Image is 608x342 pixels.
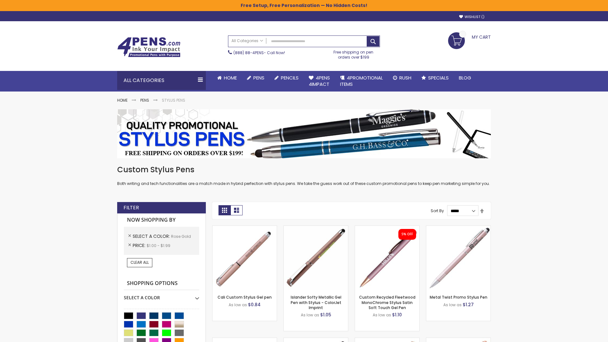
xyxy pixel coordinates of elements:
[130,260,149,265] span: Clear All
[124,277,199,290] strong: Shopping Options
[373,312,391,318] span: As low as
[416,71,454,85] a: Specials
[233,50,285,55] span: - Call Now!
[443,302,462,307] span: As low as
[284,226,348,290] img: Islander Softy Metallic Gel Pen with Stylus - ColorJet Imprint-Rose Gold
[229,302,247,307] span: As low as
[171,234,191,239] span: Rose Gold
[430,294,487,300] a: Metal Twist Promo Stylus Pen
[392,312,402,318] span: $1.10
[233,50,264,55] a: (888) 88-4PENS
[212,225,277,231] a: Cali Custom Stylus Gel pen-Rose Gold
[284,225,348,231] a: Islander Softy Metallic Gel Pen with Stylus - ColorJet Imprint-Rose Gold
[269,71,304,85] a: Pencils
[359,294,415,310] a: Custom Recycled Fleetwood MonoChrome Stylus Satin Soft Touch Gel Pen
[127,258,152,267] a: Clear All
[426,226,491,290] img: Metal Twist Promo Stylus Pen-Rose gold
[212,71,242,85] a: Home
[402,232,413,237] div: 5% OFF
[327,47,380,60] div: Free shipping on pen orders over $199
[355,225,419,231] a: Custom Recycled Fleetwood MonoChrome Stylus Satin Soft Touch Gel Pen-Rose Gold
[253,74,264,81] span: Pens
[117,37,180,57] img: 4Pens Custom Pens and Promotional Products
[454,71,476,85] a: Blog
[309,74,330,87] span: 4Pens 4impact
[228,36,266,46] a: All Categories
[212,226,277,290] img: Cali Custom Stylus Gel pen-Rose Gold
[242,71,269,85] a: Pens
[162,98,185,103] strong: Stylus Pens
[355,226,419,290] img: Custom Recycled Fleetwood MonoChrome Stylus Satin Soft Touch Gel Pen-Rose Gold
[133,233,171,239] span: Select A Color
[335,71,388,92] a: 4PROMOTIONALITEMS
[304,71,335,92] a: 4Pens4impact
[388,71,416,85] a: Rush
[281,74,299,81] span: Pencils
[459,74,471,81] span: Blog
[117,165,491,187] div: Both writing and tech functionalities are a match made in hybrid perfection with stylus pens. We ...
[117,71,206,90] div: All Categories
[463,301,474,308] span: $1.27
[426,225,491,231] a: Metal Twist Promo Stylus Pen-Rose gold
[117,109,491,158] img: Stylus Pens
[218,205,231,215] strong: Grid
[301,312,319,318] span: As low as
[248,301,261,308] span: $0.84
[459,15,484,19] a: Wishlist
[231,38,263,43] span: All Categories
[124,290,199,301] div: Select A Color
[140,98,149,103] a: Pens
[320,312,331,318] span: $1.05
[117,98,128,103] a: Home
[224,74,237,81] span: Home
[291,294,341,310] a: Islander Softy Metallic Gel Pen with Stylus - ColorJet Imprint
[124,213,199,227] strong: Now Shopping by
[123,204,139,211] strong: Filter
[117,165,491,175] h1: Custom Stylus Pens
[147,243,170,248] span: $1.00 - $1.99
[399,74,411,81] span: Rush
[218,294,272,300] a: Cali Custom Stylus Gel pen
[340,74,383,87] span: 4PROMOTIONAL ITEMS
[431,208,444,213] label: Sort By
[133,242,147,249] span: Price
[428,74,449,81] span: Specials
